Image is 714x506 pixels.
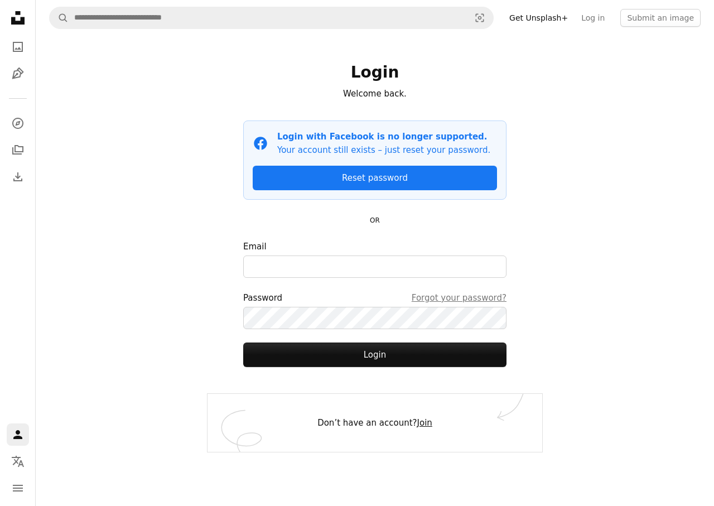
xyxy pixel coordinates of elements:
[7,450,29,473] button: Language
[243,240,506,278] label: Email
[7,62,29,85] a: Illustrations
[7,423,29,446] a: Log in / Sign up
[412,291,506,305] a: Forgot your password?
[370,216,380,224] small: OR
[575,9,611,27] a: Log in
[243,256,506,278] input: Email
[7,36,29,58] a: Photos
[243,343,506,367] button: Login
[466,7,493,28] button: Visual search
[7,477,29,499] button: Menu
[7,166,29,188] a: Download History
[50,7,69,28] button: Search Unsplash
[243,291,506,305] div: Password
[277,143,490,157] p: Your account still exists – just reset your password.
[7,112,29,134] a: Explore
[277,130,490,143] p: Login with Facebook is no longer supported.
[243,87,506,100] p: Welcome back.
[417,418,432,428] a: Join
[49,7,494,29] form: Find visuals sitewide
[620,9,701,27] button: Submit an image
[208,394,542,452] div: Don’t have an account?
[243,62,506,83] h1: Login
[243,307,506,329] input: PasswordForgot your password?
[253,166,497,190] a: Reset password
[7,7,29,31] a: Home — Unsplash
[7,139,29,161] a: Collections
[503,9,575,27] a: Get Unsplash+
